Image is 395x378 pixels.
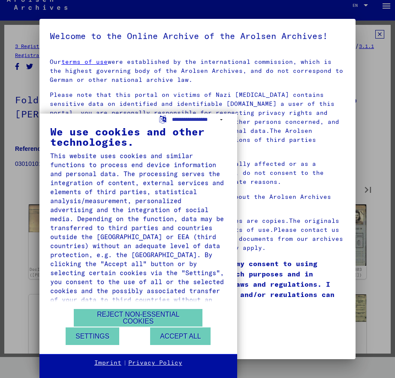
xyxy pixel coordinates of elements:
[150,327,211,345] button: Accept all
[50,151,226,313] div: This website uses cookies and similar functions to process end device information and personal da...
[50,126,226,147] div: We use cookies and other technologies.
[74,309,202,327] button: Reject non-essential cookies
[94,359,121,367] a: Imprint
[128,359,182,367] a: Privacy Policy
[66,327,119,345] button: Settings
